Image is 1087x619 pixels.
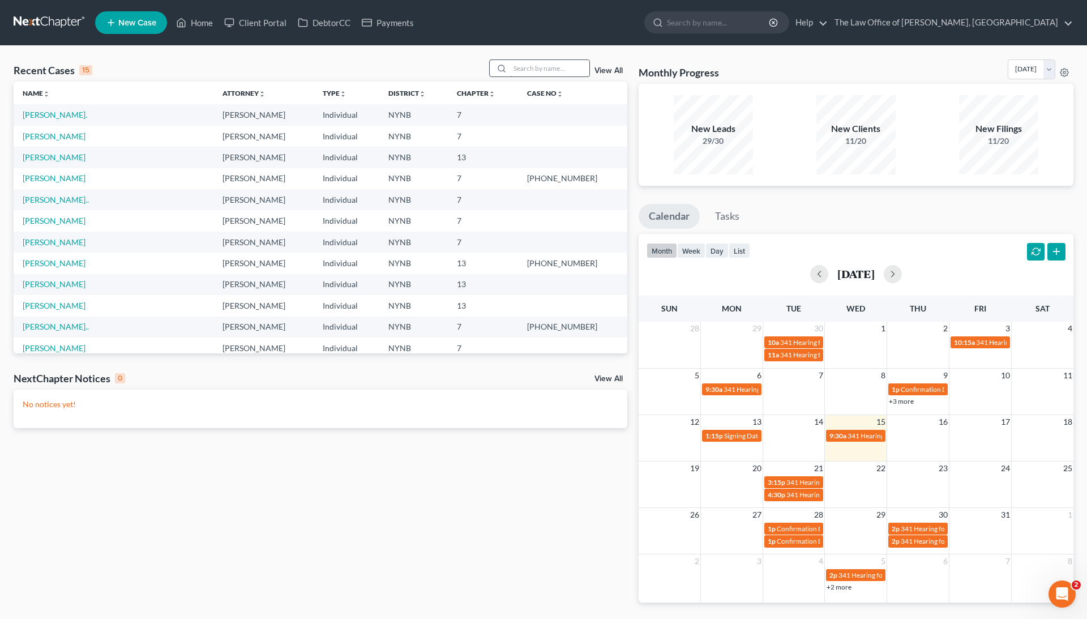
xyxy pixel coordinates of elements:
[213,189,314,210] td: [PERSON_NAME]
[518,253,627,274] td: [PHONE_NUMBER]
[448,147,518,168] td: 13
[448,317,518,338] td: 7
[448,189,518,210] td: 7
[213,232,314,253] td: [PERSON_NAME]
[115,373,125,383] div: 0
[892,537,900,545] span: 2p
[813,322,824,335] span: 30
[875,462,887,475] span: 22
[527,89,563,97] a: Case Nounfold_more
[1049,580,1076,608] iframe: Intercom live chat
[594,67,623,75] a: View All
[938,508,949,522] span: 30
[379,126,448,147] td: NYNB
[314,189,379,210] td: Individual
[722,304,742,313] span: Mon
[314,253,379,274] td: Individual
[1067,554,1073,568] span: 8
[705,243,729,258] button: day
[14,63,92,77] div: Recent Cases
[724,385,893,394] span: 341 Hearing for [PERSON_NAME][GEOGRAPHIC_DATA]
[222,89,266,97] a: Attorneyunfold_more
[768,338,779,347] span: 10a
[1062,462,1073,475] span: 25
[314,126,379,147] td: Individual
[23,301,85,310] a: [PERSON_NAME]
[816,135,896,147] div: 11/20
[510,60,589,76] input: Search by name...
[23,89,50,97] a: Nameunfold_more
[43,91,50,97] i: unfold_more
[677,243,705,258] button: week
[213,104,314,125] td: [PERSON_NAME]
[674,122,753,135] div: New Leads
[768,351,779,359] span: 11a
[118,19,156,27] span: New Case
[780,351,942,359] span: 341 Hearing for [PERSON_NAME] & [PERSON_NAME]
[694,369,700,382] span: 5
[910,304,926,313] span: Thu
[23,343,85,353] a: [PERSON_NAME]
[448,253,518,274] td: 13
[594,375,623,383] a: View All
[489,91,495,97] i: unfold_more
[751,322,763,335] span: 29
[901,524,1002,533] span: 341 Hearing for [PERSON_NAME]
[938,415,949,429] span: 16
[448,104,518,125] td: 7
[974,304,986,313] span: Fri
[827,583,851,591] a: +2 more
[213,253,314,274] td: [PERSON_NAME]
[751,415,763,429] span: 13
[901,537,1002,545] span: 341 Hearing for [PERSON_NAME]
[379,295,448,316] td: NYNB
[314,295,379,316] td: Individual
[942,322,949,335] span: 2
[780,338,881,347] span: 341 Hearing for [PERSON_NAME]
[689,322,700,335] span: 28
[813,415,824,429] span: 14
[1072,580,1081,590] span: 2
[959,135,1038,147] div: 11/20
[314,338,379,358] td: Individual
[448,232,518,253] td: 7
[23,216,85,225] a: [PERSON_NAME]
[1067,322,1073,335] span: 4
[889,397,914,405] a: +3 more
[170,12,219,33] a: Home
[213,147,314,168] td: [PERSON_NAME]
[23,399,618,410] p: No notices yet!
[838,571,1008,579] span: 341 Hearing for [PERSON_NAME][GEOGRAPHIC_DATA]
[1000,415,1011,429] span: 17
[1067,508,1073,522] span: 1
[14,372,125,385] div: NextChapter Notices
[777,524,957,533] span: Confirmation Date for [PERSON_NAME] & [PERSON_NAME]
[639,66,719,79] h3: Monthly Progress
[768,478,785,486] span: 3:15p
[959,122,1038,135] div: New Filings
[23,237,85,247] a: [PERSON_NAME]
[647,243,677,258] button: month
[816,122,896,135] div: New Clients
[557,91,563,97] i: unfold_more
[379,189,448,210] td: NYNB
[724,432,825,440] span: Signing Date for [PERSON_NAME]
[689,462,700,475] span: 19
[689,415,700,429] span: 12
[379,147,448,168] td: NYNB
[23,279,85,289] a: [PERSON_NAME]
[705,432,723,440] span: 1:15p
[667,12,771,33] input: Search by name...
[379,232,448,253] td: NYNB
[23,110,87,119] a: [PERSON_NAME].
[314,147,379,168] td: Individual
[768,524,776,533] span: 1p
[777,537,897,545] span: Confirmation Date for [PERSON_NAME]
[79,65,92,75] div: 15
[448,274,518,295] td: 13
[314,317,379,338] td: Individual
[419,91,426,97] i: unfold_more
[829,571,837,579] span: 2p
[880,369,887,382] span: 8
[323,89,346,97] a: Typeunfold_more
